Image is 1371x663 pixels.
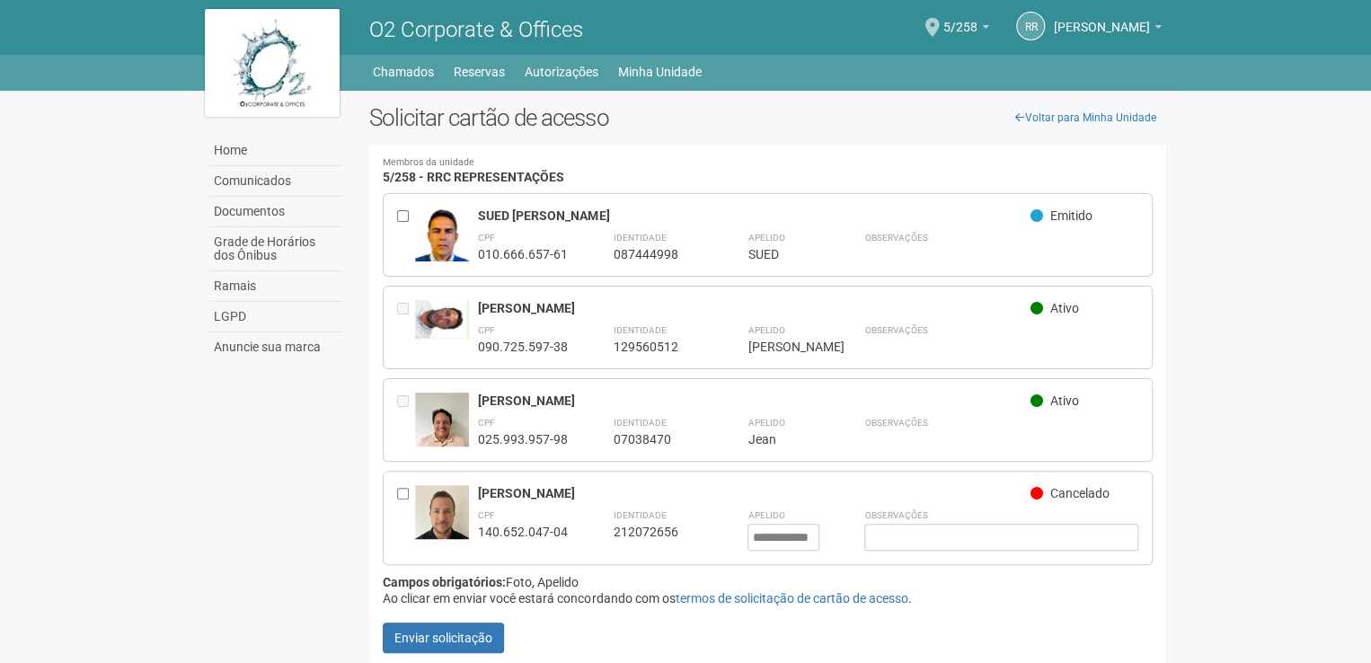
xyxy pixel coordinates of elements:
[478,510,495,520] strong: CPF
[864,233,927,243] strong: Observações
[478,339,568,355] div: 090.725.597-38
[209,227,342,271] a: Grade de Horários dos Ônibus
[205,9,340,117] img: logo.jpg
[415,393,469,464] img: user.jpg
[747,431,819,447] div: Jean
[209,197,342,227] a: Documentos
[864,325,927,335] strong: Observações
[943,22,989,37] a: 5/258
[613,524,703,540] div: 212072656
[478,485,1030,501] div: [PERSON_NAME]
[397,300,415,355] div: Entre em contato com a Aministração para solicitar o cancelamento ou 2a via
[415,300,469,339] img: user.jpg
[478,418,495,428] strong: CPF
[747,510,784,520] strong: Apelido
[383,623,504,653] button: Enviar solicitação
[613,418,666,428] strong: Identidade
[943,3,977,34] span: 5/258
[1016,12,1045,40] a: RR
[373,59,434,84] a: Chamados
[478,524,568,540] div: 140.652.047-04
[864,510,927,520] strong: Observações
[209,332,342,362] a: Anuncie sua marca
[415,485,469,557] img: user.jpg
[383,575,506,589] strong: Campos obrigatórios:
[209,136,342,166] a: Home
[478,246,568,262] div: 010.666.657-61
[209,166,342,197] a: Comunicados
[369,104,1166,131] h2: Solicitar cartão de acesso
[618,59,702,84] a: Minha Unidade
[747,339,819,355] div: [PERSON_NAME]
[209,271,342,302] a: Ramais
[1054,22,1162,37] a: [PERSON_NAME]
[1050,393,1079,408] span: Ativo
[478,208,1030,224] div: SUED [PERSON_NAME]
[1050,301,1079,315] span: Ativo
[613,246,703,262] div: 087444998
[613,431,703,447] div: 07038470
[454,59,505,84] a: Reservas
[747,233,784,243] strong: Apelido
[1050,486,1110,500] span: Cancelado
[1054,3,1150,34] span: Raphael Ribeiro Campos
[1050,208,1092,223] span: Emitido
[369,17,583,42] span: O2 Corporate & Offices
[864,418,927,428] strong: Observações
[525,59,598,84] a: Autorizações
[397,393,415,447] div: Entre em contato com a Aministração para solicitar o cancelamento ou 2a via
[747,325,784,335] strong: Apelido
[613,325,666,335] strong: Identidade
[209,302,342,332] a: LGPD
[383,590,1153,606] div: Ao clicar em enviar você estará concordando com os .
[478,233,495,243] strong: CPF
[383,158,1153,184] h4: 5/258 - RRC REPRESENTAÇÕES
[383,574,1153,590] div: Foto, Apelido
[478,325,495,335] strong: CPF
[613,510,666,520] strong: Identidade
[675,591,907,606] a: termos de solicitação de cartão de acesso
[478,300,1030,316] div: [PERSON_NAME]
[415,208,469,284] img: user.jpg
[747,246,819,262] div: SUED
[478,431,568,447] div: 025.993.957-98
[747,418,784,428] strong: Apelido
[613,233,666,243] strong: Identidade
[613,339,703,355] div: 129560512
[383,158,1153,168] small: Membros da unidade
[478,393,1030,409] div: [PERSON_NAME]
[1005,104,1166,131] a: Voltar para Minha Unidade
